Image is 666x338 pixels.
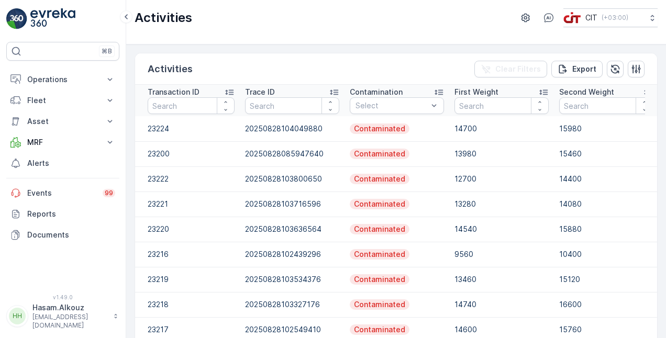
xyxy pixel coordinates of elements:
[135,116,240,141] td: 23224
[6,111,119,132] button: Asset
[135,141,240,166] td: 23200
[148,97,235,114] input: Search
[240,267,345,292] td: 20250828103534376
[240,166,345,191] td: 20250828103800650
[6,132,119,153] button: MRF
[245,97,339,114] input: Search
[563,12,581,24] img: cit-logo_pOk6rL0.png
[135,191,240,217] td: 23221
[135,267,240,292] td: 23219
[449,166,554,191] td: 12700
[32,302,108,313] p: Hasam.Alkouz
[353,249,406,260] p: Contaminated
[32,313,108,330] p: [EMAIL_ADDRESS][DOMAIN_NAME]
[135,217,240,242] td: 23220
[449,191,554,217] td: 13280
[554,116,659,141] td: 15980
[449,292,554,317] td: 14740
[6,204,119,224] a: Reports
[9,308,26,324] div: HH
[353,324,406,335] p: Contaminated
[554,166,659,191] td: 14400
[554,191,659,217] td: 14080
[572,64,596,74] p: Export
[148,87,199,97] p: Transaction ID
[554,242,659,267] td: 10400
[353,149,406,159] p: Contaminated
[240,292,345,317] td: 20250828103327176
[602,14,628,22] p: ( +03:00 )
[240,141,345,166] td: 20250828085947640
[27,95,98,106] p: Fleet
[353,123,406,134] p: Contaminated
[27,209,115,219] p: Reports
[474,61,547,77] button: Clear Filters
[105,189,113,197] p: 99
[27,158,115,168] p: Alerts
[454,87,498,97] p: First Weight
[30,8,75,29] img: logo_light-DOdMpM7g.png
[356,100,428,111] p: Select
[353,174,406,184] p: Contaminated
[6,90,119,111] button: Fleet
[27,188,96,198] p: Events
[240,191,345,217] td: 20250828103716596
[240,242,345,267] td: 20250828102439296
[559,97,653,114] input: Search
[353,199,406,209] p: Contaminated
[353,224,406,234] p: Contaminated
[27,116,98,127] p: Asset
[240,217,345,242] td: 20250828103636564
[6,8,27,29] img: logo
[6,302,119,330] button: HHHasam.Alkouz[EMAIL_ADDRESS][DOMAIN_NAME]
[449,242,554,267] td: 9560
[148,62,193,76] p: Activities
[585,13,597,23] p: CIT
[554,217,659,242] td: 15880
[559,87,614,97] p: Second Weight
[449,217,554,242] td: 14540
[240,116,345,141] td: 20250828104049880
[135,292,240,317] td: 23218
[6,224,119,245] a: Documents
[135,166,240,191] td: 23222
[6,153,119,174] a: Alerts
[563,8,658,27] button: CIT(+03:00)
[6,69,119,90] button: Operations
[245,87,275,97] p: Trace ID
[454,97,549,114] input: Search
[551,61,603,77] button: Export
[6,183,119,204] a: Events99
[353,299,406,310] p: Contaminated
[27,74,98,85] p: Operations
[350,87,403,97] p: Contamination
[135,9,192,26] p: Activities
[27,137,98,148] p: MRF
[353,274,406,285] p: Contaminated
[102,47,112,55] p: ⌘B
[554,267,659,292] td: 15120
[554,141,659,166] td: 15460
[27,230,115,240] p: Documents
[449,116,554,141] td: 14700
[6,294,119,300] span: v 1.49.0
[449,267,554,292] td: 13460
[554,292,659,317] td: 16600
[449,141,554,166] td: 13980
[135,242,240,267] td: 23216
[495,64,541,74] p: Clear Filters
